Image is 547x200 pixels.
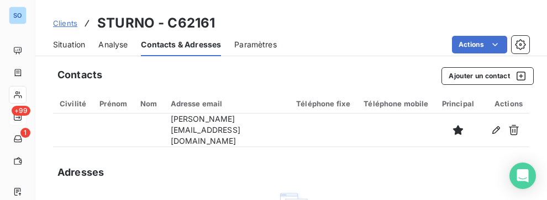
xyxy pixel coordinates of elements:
[442,99,474,108] div: Principal
[60,99,86,108] div: Civilité
[53,18,77,29] a: Clients
[9,7,27,24] div: SO
[487,99,523,108] div: Actions
[53,39,85,50] span: Situation
[364,99,428,108] div: Téléphone mobile
[452,36,507,53] button: Actions
[141,39,221,50] span: Contacts & Adresses
[20,128,30,138] span: 1
[441,67,534,85] button: Ajouter un contact
[164,113,290,147] td: [PERSON_NAME][EMAIL_ADDRESS][DOMAIN_NAME]
[234,39,277,50] span: Paramètres
[171,99,283,108] div: Adresse email
[296,99,350,108] div: Téléphone fixe
[140,99,157,108] div: Nom
[12,106,30,116] span: +99
[53,19,77,28] span: Clients
[99,99,127,108] div: Prénom
[509,163,536,189] div: Open Intercom Messenger
[57,165,104,180] h5: Adresses
[57,67,102,83] h5: Contacts
[97,13,215,33] h3: STURNO - C62161
[98,39,128,50] span: Analyse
